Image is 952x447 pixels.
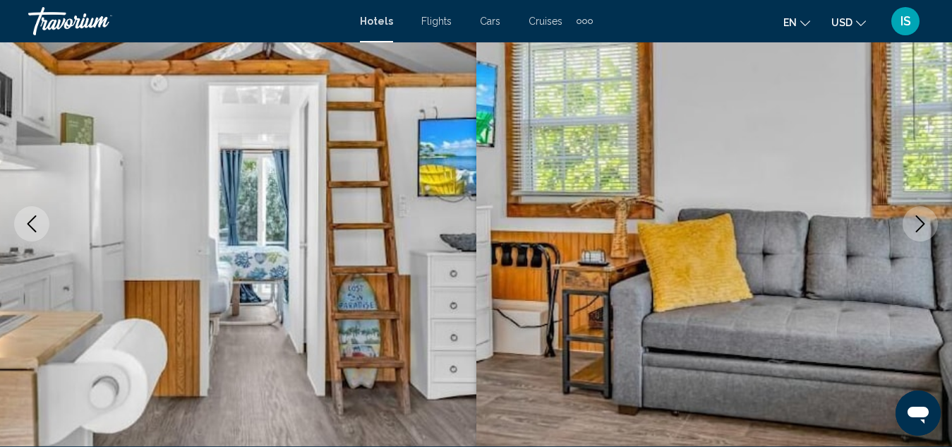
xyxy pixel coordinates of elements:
a: Hotels [360,16,393,27]
span: en [783,17,797,28]
button: Next image [903,206,938,242]
button: Extra navigation items [577,10,593,32]
button: User Menu [887,6,924,36]
a: Cars [480,16,500,27]
iframe: Button to launch messaging window [896,391,941,436]
button: Change currency [831,12,866,32]
a: Cruises [529,16,562,27]
span: USD [831,17,852,28]
a: Flights [421,16,452,27]
a: Travorium [28,7,346,35]
button: Change language [783,12,810,32]
span: IS [900,14,911,28]
button: Previous image [14,206,49,242]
